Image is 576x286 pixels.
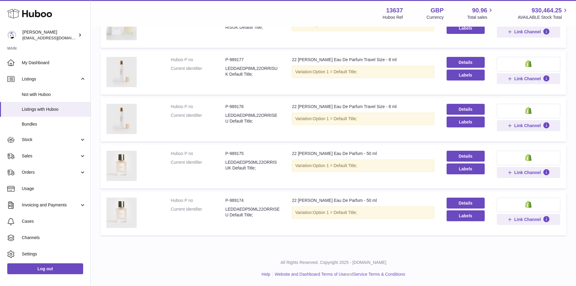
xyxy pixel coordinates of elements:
[514,170,541,175] span: Link Channel
[171,57,225,63] dt: Huboo P no
[7,263,83,274] a: Log out
[467,6,494,20] a: 90.96 Total sales
[292,159,434,172] div: Variation:
[22,60,86,66] span: My Dashboard
[518,15,569,20] span: AVAILABLE Stock Total
[22,76,80,82] span: Listings
[518,6,569,20] a: 930,464.25 AVAILABLE Stock Total
[514,217,541,222] span: Link Channel
[171,206,225,218] dt: Current identifier
[447,57,485,68] a: Details
[447,104,485,115] a: Details
[292,206,434,219] div: Variation:
[22,92,86,97] span: Not with Huboo
[447,23,485,34] button: Labels
[447,151,485,162] a: Details
[171,198,225,203] dt: Huboo P no
[171,159,225,171] dt: Current identifier
[313,210,357,215] span: Option 1 = Default Title;
[292,113,434,125] div: Variation:
[386,6,403,15] strong: 13637
[514,123,541,128] span: Link Channel
[514,76,541,81] span: Link Channel
[22,169,80,175] span: Orders
[225,113,280,124] dd: LEDDAEDP8ML22ORRISEU Default Title;
[22,35,89,40] span: [EMAIL_ADDRESS][DOMAIN_NAME]
[22,219,86,224] span: Cases
[447,198,485,209] a: Details
[313,69,357,74] span: Option 1 = Default Title;
[532,6,562,15] span: 930,464.25
[497,73,560,84] button: Link Channel
[497,120,560,131] button: Link Channel
[96,260,571,265] p: All Rights Reserved. Copyright 2025 - [DOMAIN_NAME]
[447,210,485,221] button: Labels
[225,104,280,110] dd: P-989176
[353,272,405,277] a: Service Terms & Conditions
[7,31,16,40] img: internalAdmin-13637@internal.huboo.com
[447,163,485,174] button: Labels
[22,202,80,208] span: Invoicing and Payments
[431,6,444,15] strong: GBP
[275,272,346,277] a: Website and Dashboard Terms of Use
[22,251,86,257] span: Settings
[273,271,405,277] li: and
[22,121,86,127] span: Bundles
[22,186,86,192] span: Usage
[225,206,280,218] dd: LEDDAEDP50ML22ORRISEU Default Title;
[22,153,80,159] span: Sales
[447,117,485,127] button: Labels
[171,66,225,77] dt: Current identifier
[106,104,137,134] img: 22 Orris Eau De Parfum Travel Size - 8 ml
[22,29,77,41] div: [PERSON_NAME]
[525,107,532,114] img: shopify-small.png
[225,66,280,77] dd: LEDDAEDP8ML22ORRISUK Default Title;
[497,167,560,178] button: Link Channel
[467,15,494,20] span: Total sales
[22,107,86,112] span: Listings with Huboo
[22,235,86,241] span: Channels
[262,272,270,277] a: Help
[447,70,485,81] button: Labels
[106,151,137,181] img: 22 Orris Eau De Parfum - 50 ml
[292,151,434,156] div: 22 [PERSON_NAME] Eau De Parfum - 50 ml
[514,29,541,35] span: Link Channel
[497,214,560,225] button: Link Channel
[225,198,280,203] dd: P-989174
[383,15,403,20] div: Huboo Ref
[171,104,225,110] dt: Huboo P no
[525,154,532,161] img: shopify-small.png
[225,57,280,63] dd: P-989177
[427,15,444,20] div: Currency
[106,198,137,228] img: 22 Orris Eau De Parfum - 50 ml
[497,26,560,37] button: Link Channel
[472,6,487,15] span: 90.96
[22,137,80,143] span: Stock
[292,66,434,78] div: Variation:
[313,116,357,121] span: Option 1 = Default Title;
[292,198,434,203] div: 22 [PERSON_NAME] Eau De Parfum - 50 ml
[225,151,280,156] dd: P-989175
[171,113,225,124] dt: Current identifier
[292,57,434,63] div: 22 [PERSON_NAME] Eau De Parfum Travel Size - 8 ml
[225,159,280,171] dd: LEDDAEDP50ML22ORRISUK Default Title;
[171,151,225,156] dt: Huboo P no
[525,60,532,67] img: shopify-small.png
[292,104,434,110] div: 22 [PERSON_NAME] Eau De Parfum Travel Size - 8 ml
[313,163,357,168] span: Option 1 = Default Title;
[106,57,137,87] img: 22 Orris Eau De Parfum Travel Size - 8 ml
[525,201,532,208] img: shopify-small.png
